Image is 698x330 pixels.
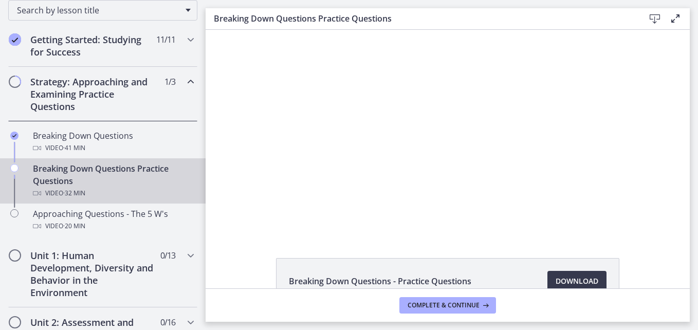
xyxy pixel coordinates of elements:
[164,76,175,88] span: 1 / 3
[10,132,19,140] i: Completed
[63,187,85,199] span: · 32 min
[30,76,156,113] h2: Strategy: Approaching and Examining Practice Questions
[33,130,193,154] div: Breaking Down Questions
[33,208,193,232] div: Approaching Questions - The 5 W's
[30,33,156,58] h2: Getting Started: Studying for Success
[206,30,690,234] iframe: Video Lesson
[547,271,607,291] a: Download
[399,297,496,314] button: Complete & continue
[30,249,156,299] h2: Unit 1: Human Development, Diversity and Behavior in the Environment
[33,220,193,232] div: Video
[160,316,175,328] span: 0 / 16
[33,142,193,154] div: Video
[156,33,175,46] span: 11 / 11
[9,33,21,46] i: Completed
[289,275,471,287] span: Breaking Down Questions - Practice Questions
[214,12,628,25] h3: Breaking Down Questions Practice Questions
[17,5,180,16] span: Search by lesson title
[556,275,598,287] span: Download
[160,249,175,262] span: 0 / 13
[33,162,193,199] div: Breaking Down Questions Practice Questions
[33,187,193,199] div: Video
[408,301,480,309] span: Complete & continue
[63,220,85,232] span: · 20 min
[63,142,85,154] span: · 41 min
